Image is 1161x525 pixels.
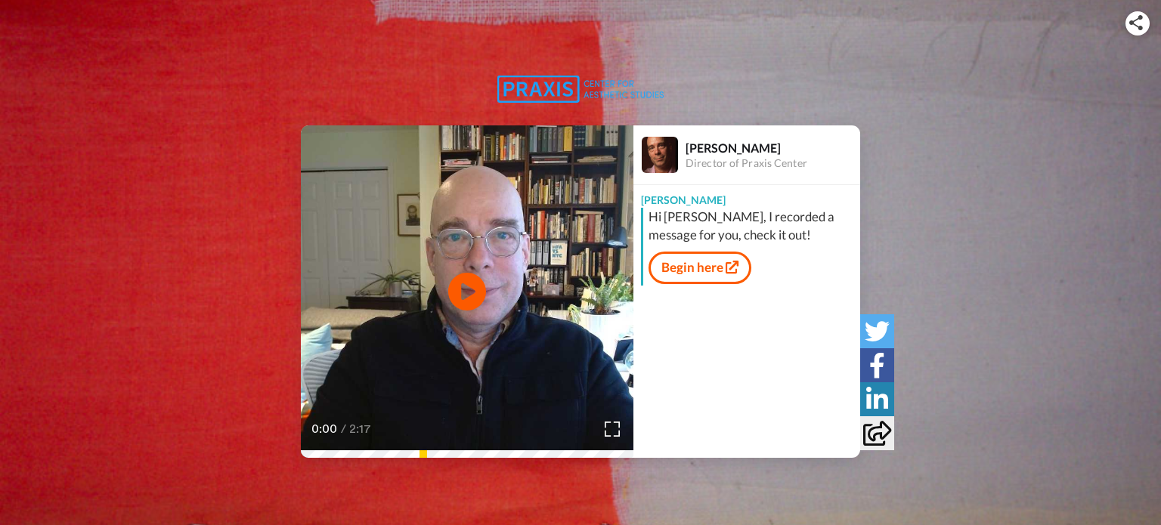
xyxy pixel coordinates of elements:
a: Begin here [649,252,751,283]
img: logo [497,76,664,103]
img: ic_share.svg [1129,15,1143,30]
span: 0:00 [311,420,338,438]
span: 2:17 [349,420,376,438]
div: [PERSON_NAME] [686,141,859,155]
div: [PERSON_NAME] [633,185,860,208]
img: Full screen [605,422,620,437]
span: / [341,420,346,438]
div: Director of Praxis Center [686,157,859,170]
div: Hi [PERSON_NAME], I recorded a message for you, check it out! [649,208,856,244]
img: Profile Image [642,137,678,173]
